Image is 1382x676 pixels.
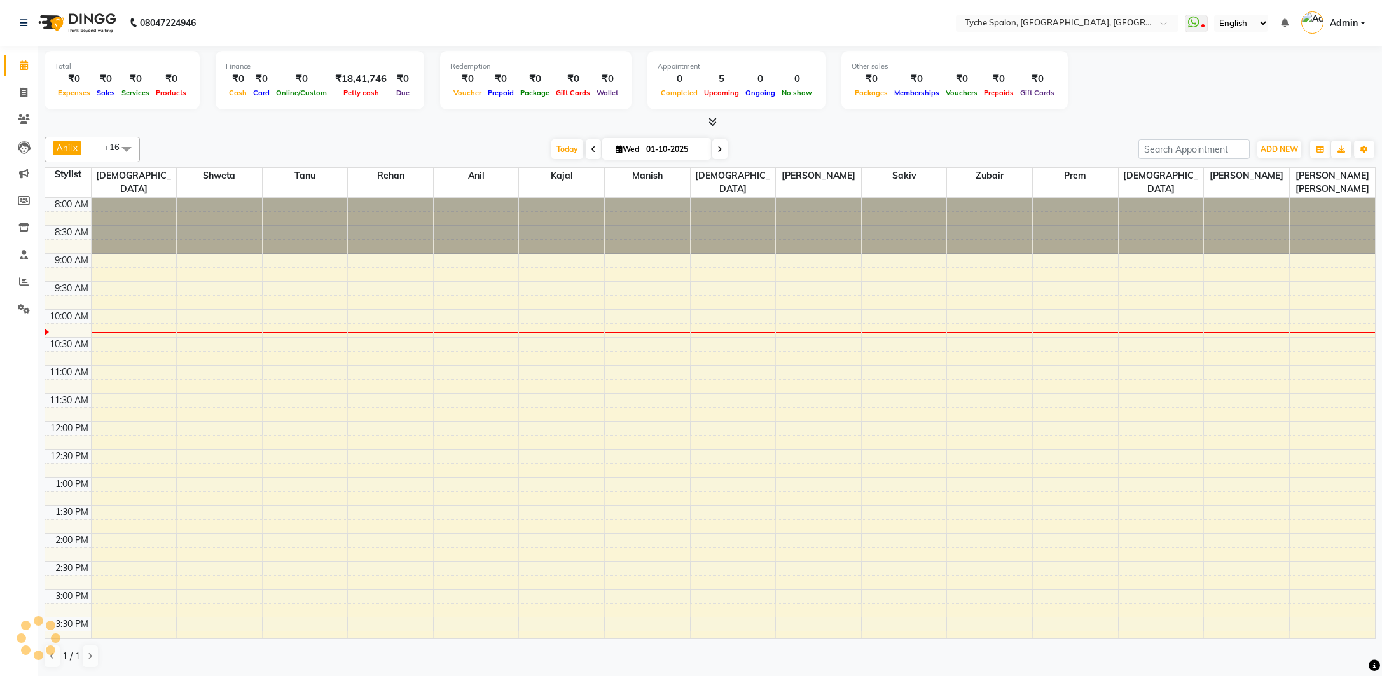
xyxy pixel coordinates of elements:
[612,144,642,154] span: Wed
[891,88,943,97] span: Memberships
[593,88,621,97] span: Wallet
[1204,168,1289,184] span: [PERSON_NAME]
[517,88,553,97] span: Package
[605,168,690,184] span: Manish
[981,88,1017,97] span: Prepaids
[485,88,517,97] span: Prepaid
[691,168,776,197] span: [DEMOGRAPHIC_DATA]
[118,72,153,86] div: ₹0
[776,168,861,184] span: [PERSON_NAME]
[93,72,118,86] div: ₹0
[485,72,517,86] div: ₹0
[642,140,706,159] input: 2025-10-01
[553,88,593,97] span: Gift Cards
[742,88,778,97] span: Ongoing
[701,88,742,97] span: Upcoming
[53,562,91,575] div: 2:30 PM
[551,139,583,159] span: Today
[47,366,91,379] div: 11:00 AM
[53,534,91,547] div: 2:00 PM
[330,72,392,86] div: ₹18,41,746
[250,72,273,86] div: ₹0
[93,88,118,97] span: Sales
[450,61,621,72] div: Redemption
[52,282,91,295] div: 9:30 AM
[450,88,485,97] span: Voucher
[273,72,330,86] div: ₹0
[263,168,348,184] span: Tanu
[118,88,153,97] span: Services
[72,142,78,153] a: x
[1033,168,1118,184] span: Prem
[658,61,815,72] div: Appointment
[52,226,91,239] div: 8:30 AM
[52,254,91,267] div: 9:00 AM
[32,5,120,41] img: logo
[392,72,414,86] div: ₹0
[1138,139,1250,159] input: Search Appointment
[53,478,91,491] div: 1:00 PM
[55,88,93,97] span: Expenses
[48,422,91,435] div: 12:00 PM
[1301,11,1323,34] img: Admin
[981,72,1017,86] div: ₹0
[434,168,519,184] span: Anil
[53,617,91,631] div: 3:30 PM
[47,310,91,323] div: 10:00 AM
[1261,144,1298,154] span: ADD NEW
[862,168,947,184] span: Sakiv
[177,168,262,184] span: Shweta
[92,168,177,197] span: [DEMOGRAPHIC_DATA]
[1119,168,1204,197] span: [DEMOGRAPHIC_DATA]
[153,88,190,97] span: Products
[104,142,129,152] span: +16
[340,88,382,97] span: Petty cash
[48,450,91,463] div: 12:30 PM
[891,72,943,86] div: ₹0
[742,72,778,86] div: 0
[852,72,891,86] div: ₹0
[943,72,981,86] div: ₹0
[1017,72,1058,86] div: ₹0
[62,650,80,663] span: 1 / 1
[778,88,815,97] span: No show
[701,72,742,86] div: 5
[1290,168,1375,197] span: [PERSON_NAME] [PERSON_NAME]
[273,88,330,97] span: Online/Custom
[778,72,815,86] div: 0
[140,5,196,41] b: 08047224946
[519,168,604,184] span: Kajal
[1017,88,1058,97] span: Gift Cards
[153,72,190,86] div: ₹0
[658,72,701,86] div: 0
[52,198,91,211] div: 8:00 AM
[393,88,413,97] span: Due
[450,72,485,86] div: ₹0
[45,168,91,181] div: Stylist
[852,88,891,97] span: Packages
[1257,141,1301,158] button: ADD NEW
[226,72,250,86] div: ₹0
[852,61,1058,72] div: Other sales
[53,506,91,519] div: 1:30 PM
[348,168,433,184] span: Rehan
[250,88,273,97] span: Card
[943,88,981,97] span: Vouchers
[947,168,1032,184] span: Zubair
[53,590,91,603] div: 3:00 PM
[226,61,414,72] div: Finance
[553,72,593,86] div: ₹0
[226,88,250,97] span: Cash
[658,88,701,97] span: Completed
[47,394,91,407] div: 11:30 AM
[517,72,553,86] div: ₹0
[55,61,190,72] div: Total
[47,338,91,351] div: 10:30 AM
[1330,17,1358,30] span: Admin
[55,72,93,86] div: ₹0
[57,142,72,153] span: Anil
[593,72,621,86] div: ₹0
